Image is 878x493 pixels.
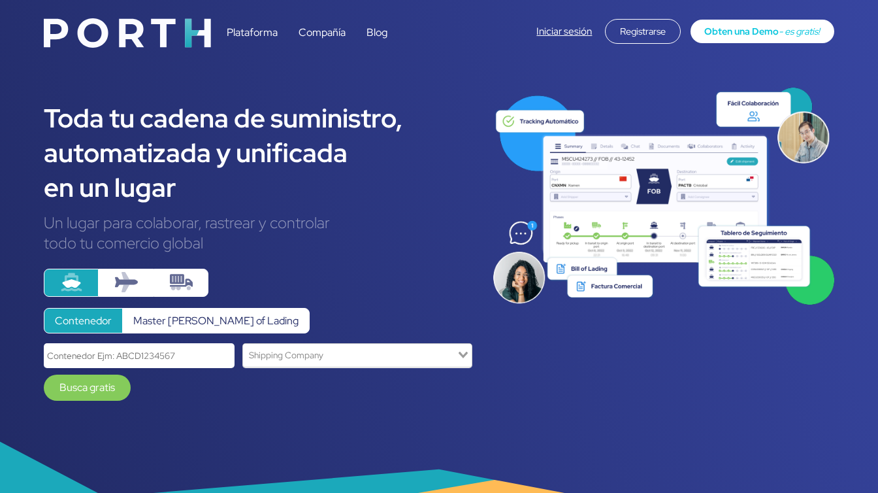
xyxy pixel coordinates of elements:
a: Busca gratis [44,375,131,401]
span: Obten una Demo [704,25,779,37]
img: ship.svg [60,271,83,294]
div: Search for option [242,343,472,367]
span: - es gratis! [779,25,820,37]
a: Obten una Demo- es gratis! [691,20,834,43]
a: Blog [366,25,387,39]
a: Registrarse [605,24,680,38]
input: Contenedor Ejm: ABCD1234567 [44,343,235,367]
a: Plataforma [227,25,278,39]
div: Un lugar para colaborar, rastrear y controlar [44,212,472,233]
div: Toda tu cadena de suministro, [44,101,472,135]
div: todo tu comercio global [44,233,472,253]
a: Iniciar sesión [536,25,592,38]
a: Compañía [299,25,346,39]
label: Master [PERSON_NAME] of Lading [122,308,310,333]
div: Registrarse [605,19,680,44]
img: plane.svg [115,271,138,294]
div: automatizada y unificada [44,135,472,170]
div: en un lugar [44,170,472,205]
label: Contenedor [44,308,123,333]
input: Search for option [244,347,455,364]
img: truck-container.svg [170,271,193,294]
